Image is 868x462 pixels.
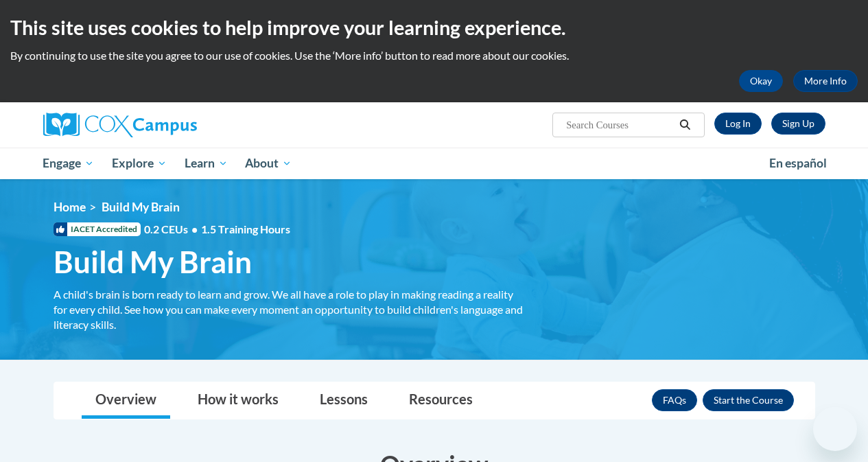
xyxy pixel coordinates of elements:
span: • [191,222,198,235]
a: Resources [395,382,486,419]
a: How it works [184,382,292,419]
span: Build My Brain [54,244,252,280]
a: Register [771,113,825,135]
span: About [245,155,292,172]
a: En español [760,149,836,178]
div: Main menu [33,148,836,179]
a: Learn [176,148,237,179]
span: 0.2 CEUs [144,222,290,237]
span: Build My Brain [102,200,180,214]
a: Engage [34,148,104,179]
a: Overview [82,382,170,419]
h2: This site uses cookies to help improve your learning experience. [10,14,858,41]
a: Lessons [306,382,382,419]
button: Search [675,117,695,133]
span: Learn [185,155,228,172]
span: Engage [43,155,94,172]
span: Explore [112,155,167,172]
span: 1.5 Training Hours [201,222,290,235]
div: A child's brain is born ready to learn and grow. We all have a role to play in making reading a r... [54,287,527,332]
a: Cox Campus [43,113,290,137]
span: En español [769,156,827,170]
input: Search Courses [565,117,675,133]
a: Explore [103,148,176,179]
p: By continuing to use the site you agree to our use of cookies. Use the ‘More info’ button to read... [10,48,858,63]
button: Okay [739,70,783,92]
a: FAQs [652,389,697,411]
a: More Info [793,70,858,92]
button: Enroll [703,389,794,411]
iframe: Button to launch messaging window [813,407,857,451]
a: Home [54,200,86,214]
span: IACET Accredited [54,222,141,236]
a: About [236,148,301,179]
img: Cox Campus [43,113,197,137]
a: Log In [714,113,762,135]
